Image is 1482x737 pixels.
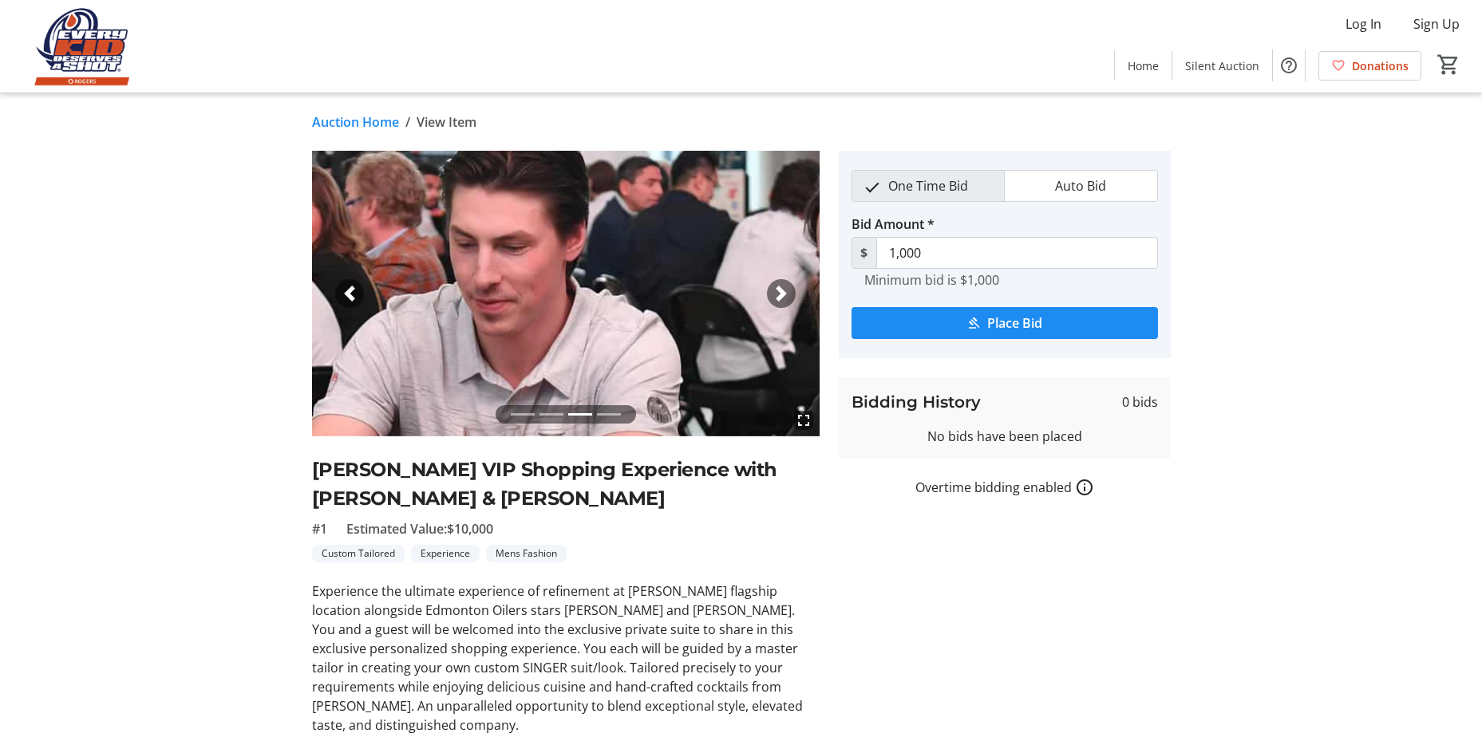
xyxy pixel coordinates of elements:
tr-label-badge: Mens Fashion [486,545,567,562]
a: Auction Home [312,112,399,132]
a: Donations [1318,51,1421,81]
span: Place Bid [987,313,1042,333]
p: Experience the ultimate experience of refinement at [PERSON_NAME] flagship location alongside Edm... [312,581,820,735]
span: Donations [1352,57,1409,74]
span: One Time Bid [879,171,978,201]
img: Edmonton Oilers Community Foundation's Logo [10,6,152,86]
button: Cart [1434,50,1463,79]
span: / [405,112,410,132]
span: #1 [312,519,327,538]
button: Place Bid [852,307,1158,339]
button: Help [1273,49,1305,81]
span: Home [1128,57,1159,74]
span: Sign Up [1413,14,1460,33]
tr-label-badge: Custom Tailored [312,545,405,562]
h3: Bidding History [852,390,981,414]
div: Overtime bidding enabled [839,478,1171,497]
span: Silent Auction [1185,57,1259,74]
span: $ [852,237,877,269]
button: Sign Up [1401,11,1472,37]
a: How overtime bidding works for silent auctions [1075,478,1094,497]
mat-icon: fullscreen [794,411,813,430]
button: Log In [1333,11,1394,37]
div: No bids have been placed [852,427,1158,446]
a: Silent Auction [1172,51,1272,81]
img: Image [312,151,820,436]
span: View Item [417,112,476,132]
span: 0 bids [1122,392,1158,412]
tr-label-badge: Experience [411,545,480,562]
span: Auto Bid [1045,171,1116,201]
span: Estimated Value: $10,000 [346,519,493,538]
a: Home [1115,51,1172,81]
tr-hint: Minimum bid is $1,000 [864,272,999,288]
h2: [PERSON_NAME] VIP Shopping Experience with [PERSON_NAME] & [PERSON_NAME] [312,455,820,513]
span: Log In [1346,14,1381,33]
label: Bid Amount * [852,215,935,234]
